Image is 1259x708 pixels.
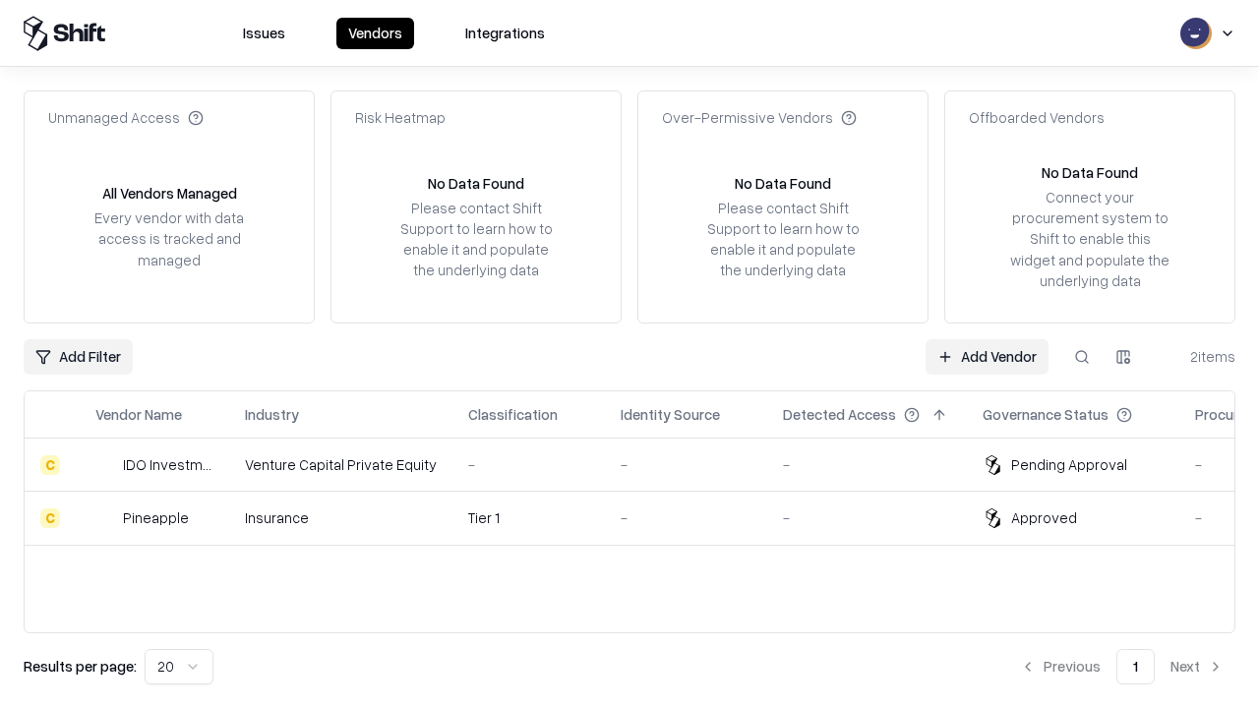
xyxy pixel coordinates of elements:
div: Approved [1011,507,1077,528]
button: Integrations [453,18,557,49]
div: C [40,455,60,475]
div: - [621,454,751,475]
div: Tier 1 [468,507,589,528]
div: Pending Approval [1011,454,1127,475]
div: C [40,508,60,528]
div: Governance Status [983,404,1109,425]
div: Identity Source [621,404,720,425]
div: Every vendor with data access is tracked and managed [88,207,251,269]
div: No Data Found [428,173,524,194]
div: Industry [245,404,299,425]
button: Add Filter [24,339,133,375]
div: Risk Heatmap [355,107,446,128]
div: 2 items [1157,346,1235,367]
button: Issues [231,18,297,49]
div: Classification [468,404,558,425]
div: All Vendors Managed [102,183,237,204]
nav: pagination [1008,649,1235,684]
div: IDO Investments [123,454,213,475]
div: Please contact Shift Support to learn how to enable it and populate the underlying data [701,198,865,281]
img: IDO Investments [95,455,115,475]
div: - [468,454,589,475]
div: Vendor Name [95,404,182,425]
div: Connect your procurement system to Shift to enable this widget and populate the underlying data [1008,187,1171,291]
div: Venture Capital Private Equity [245,454,437,475]
p: Results per page: [24,656,137,677]
div: Offboarded Vendors [969,107,1105,128]
div: Unmanaged Access [48,107,204,128]
div: Insurance [245,507,437,528]
div: Detected Access [783,404,896,425]
div: Please contact Shift Support to learn how to enable it and populate the underlying data [394,198,558,281]
div: No Data Found [735,173,831,194]
img: Pineapple [95,508,115,528]
button: Vendors [336,18,414,49]
div: Over-Permissive Vendors [662,107,857,128]
div: - [621,507,751,528]
button: 1 [1116,649,1155,684]
div: Pineapple [123,507,189,528]
div: - [783,454,951,475]
div: - [783,507,951,528]
a: Add Vendor [926,339,1049,375]
div: No Data Found [1042,162,1138,183]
